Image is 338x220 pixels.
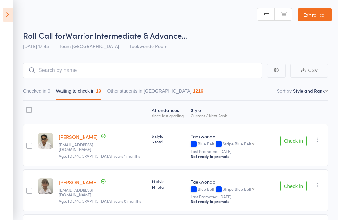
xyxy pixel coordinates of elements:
a: [PERSON_NAME] [59,179,98,186]
button: CSV [290,64,328,78]
div: since last grading [152,113,186,118]
div: Atten­dances [149,104,188,121]
div: 1216 [193,88,203,94]
img: image1710308846.png [38,133,53,149]
span: 14 style [152,178,186,184]
button: Waiting to check in19 [56,85,101,100]
button: Check in [280,136,307,146]
small: Last Promoted: [DATE] [191,194,272,199]
label: Sort by [277,87,292,94]
img: image1706913445.png [38,178,53,194]
div: Current / Next Rank [191,113,272,118]
span: [DATE] 17:45 [23,43,49,49]
div: 0 [48,88,50,94]
small: b.thomas123@hotmail.com [59,188,102,197]
span: Warrior Intermediate & Advance… [65,30,187,41]
button: Other students in [GEOGRAPHIC_DATA]1216 [107,85,203,100]
span: 5 style [152,133,186,139]
span: 5 total [152,139,186,144]
span: Taekwondo Room [129,43,167,49]
div: Stripe Blue Belt [223,141,251,146]
a: Exit roll call [298,8,332,21]
div: 19 [96,88,101,94]
small: Solanyejoya@gmail.com [59,142,102,152]
span: Team [GEOGRAPHIC_DATA] [59,43,119,49]
div: Style and Rank [293,87,325,94]
div: Style [188,104,275,121]
div: Not ready to promote [191,199,272,204]
div: Blue Belt [191,187,272,192]
span: 14 total [152,184,186,190]
div: Taekwondo [191,178,272,185]
span: Roll Call for [23,30,65,41]
div: Stripe Blue Belt [223,187,251,191]
span: Age: [DEMOGRAPHIC_DATA] years 1 months [59,153,140,159]
div: Blue Belt [191,141,272,147]
small: Last Promoted: [DATE] [191,149,272,154]
span: Age: [DEMOGRAPHIC_DATA] years 0 months [59,198,141,204]
div: Taekwondo [191,133,272,140]
a: [PERSON_NAME] [59,133,98,140]
input: Search by name [23,63,262,78]
div: Not ready to promote [191,154,272,159]
button: Check in [280,181,307,191]
button: Checked in0 [23,85,50,100]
